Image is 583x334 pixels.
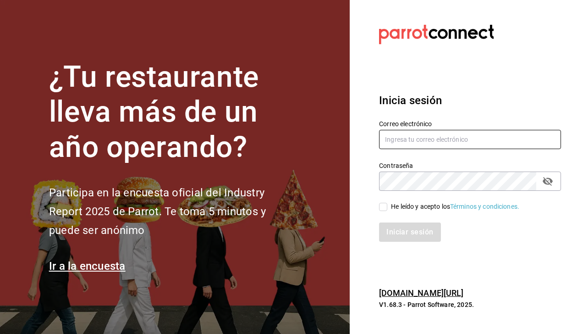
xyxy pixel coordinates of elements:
h2: Participa en la encuesta oficial del Industry Report 2025 de Parrot. Te toma 5 minutos y puede se... [49,184,297,239]
input: Ingresa tu correo electrónico [379,130,561,149]
a: [DOMAIN_NAME][URL] [379,288,463,298]
p: V1.68.3 - Parrot Software, 2025. [379,300,561,309]
a: Términos y condiciones. [450,203,519,210]
label: Correo electrónico [379,120,561,127]
label: Contraseña [379,162,561,168]
button: passwordField [540,173,555,189]
h1: ¿Tu restaurante lleva más de un año operando? [49,60,297,165]
div: He leído y acepto los [391,202,519,212]
a: Ir a la encuesta [49,260,126,273]
h3: Inicia sesión [379,92,561,109]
